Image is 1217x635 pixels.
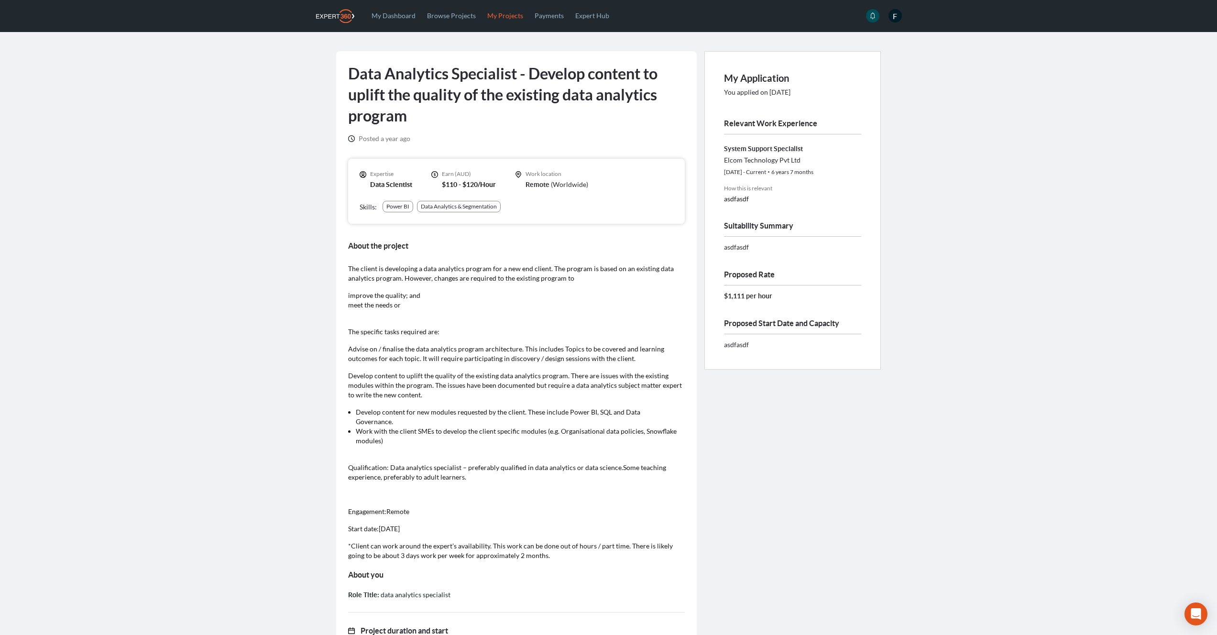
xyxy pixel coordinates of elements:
[888,9,902,22] span: F
[356,427,678,446] li: Work with the client SMEs to develop the client specific modules (e.g. Organisational data polici...
[348,264,685,283] p: The client is developing a data analytics program for a new end client. The program is based on a...
[348,589,685,601] div: data analytics specialist
[1184,602,1207,625] div: Open Intercom Messenger
[724,285,861,286] hr: Separator
[386,507,409,515] span: Remote
[724,219,861,232] h3: Suitability Summary
[724,88,790,96] span: You applied on [DATE]
[348,541,685,560] p: *Client can work around the expert’s availability. This work can be done out of hours / part time...
[771,168,813,175] span: 6 years 7 months
[359,134,410,143] span: a year ago
[442,170,496,178] p: Earn (AUD)
[421,203,497,210] div: Data Analytics & Segmentation
[348,291,685,300] li: improve the quality; and
[370,180,412,189] p: Data Scientist
[724,117,861,130] h3: Relevant Work Experience
[359,134,379,142] span: Posted
[869,12,876,19] svg: icon
[724,236,861,237] hr: Separator
[724,156,800,164] span: Elcom Technology Pvt Ltd
[724,185,861,192] p: How this is relevant
[386,203,409,210] div: Power BI
[348,627,355,634] svg: icon
[724,134,861,135] hr: Separator
[390,463,623,471] span: Data analytics specialist – preferably qualified in data analytics or data science.
[348,591,379,599] label: Role Title :
[360,171,366,178] svg: icon
[724,292,772,300] span: $1,111 per hour
[348,463,389,471] span: Qualification:
[551,180,588,188] span: ( Worldwide )
[348,507,386,515] span: Engagement:
[348,300,685,310] li: meet the needs or
[348,239,685,252] h3: About the project
[316,9,354,23] img: Expert360
[348,568,685,581] h3: About you
[724,334,861,335] hr: Separator
[724,268,861,281] h3: Proposed Rate
[724,71,861,86] h2: My Application
[348,524,685,534] p: [DATE]
[515,171,522,178] svg: icon
[348,327,685,337] p: The specific tasks required are:
[370,170,412,178] p: Expertise
[348,344,685,363] p: Advise on / finalise the data analytics program architecture. This includes Topics to be covered ...
[526,170,588,178] p: Work location
[348,371,685,400] p: Develop content to uplift the quality of the existing data analytics program. There are issues wi...
[526,181,549,188] span: Remote
[360,203,377,211] span: Skills:
[348,525,379,533] span: Start date:
[724,194,861,204] p: asdfasdf
[356,407,678,427] li: Develop content for new modules requested by the client. These include Power BI, SQL and Data Gov...
[724,145,803,153] span: System Support Specialist
[724,317,861,330] h3: Proposed Start Date and Capacity
[348,135,355,142] svg: icon
[442,180,496,189] p: $110 - $120/Hour
[724,243,749,251] span: asdfasdf
[348,63,685,126] h1: Data Analytics Specialist - Develop content to uplift the quality of the existing data analytics ...
[724,340,749,349] span: asdfasdf
[431,171,438,178] svg: icon
[724,168,766,175] span: [DATE] - Current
